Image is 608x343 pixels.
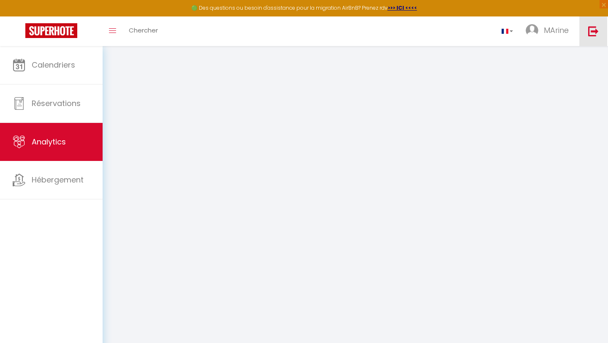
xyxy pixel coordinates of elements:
[129,26,158,35] span: Chercher
[388,4,417,11] a: >>> ICI <<<<
[122,16,164,46] a: Chercher
[519,16,579,46] a: ... MArine
[32,174,84,185] span: Hébergement
[588,26,599,36] img: logout
[32,98,81,109] span: Réservations
[25,23,77,38] img: Super Booking
[32,60,75,70] span: Calendriers
[544,25,569,35] span: MArine
[32,136,66,147] span: Analytics
[526,24,538,37] img: ...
